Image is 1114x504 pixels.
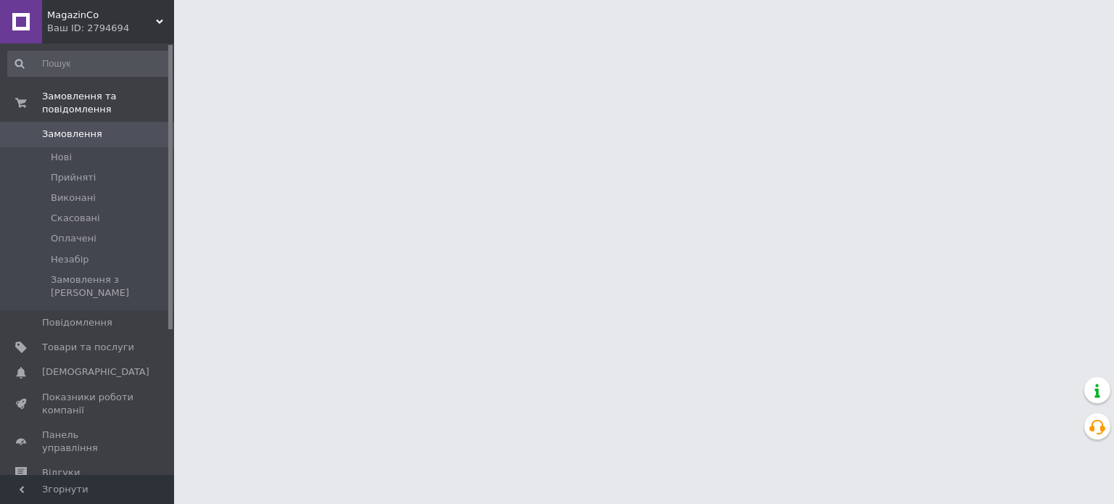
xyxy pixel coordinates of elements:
span: MagazinCo [47,9,156,22]
span: Повідомлення [42,316,112,329]
span: Нові [51,151,72,164]
span: Замовлення [42,128,102,141]
span: [DEMOGRAPHIC_DATA] [42,365,149,379]
span: Замовлення та повідомлення [42,90,174,116]
span: Прийняті [51,171,96,184]
span: Виконані [51,191,96,205]
span: Відгуки [42,466,80,479]
span: Скасовані [51,212,100,225]
div: Ваш ID: 2794694 [47,22,174,35]
span: Незабір [51,253,89,266]
span: Оплачені [51,232,96,245]
input: Пошук [7,51,171,77]
span: Показники роботи компанії [42,391,134,417]
span: Товари та послуги [42,341,134,354]
span: Замовлення з [PERSON_NAME] [51,273,170,299]
span: Панель управління [42,429,134,455]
